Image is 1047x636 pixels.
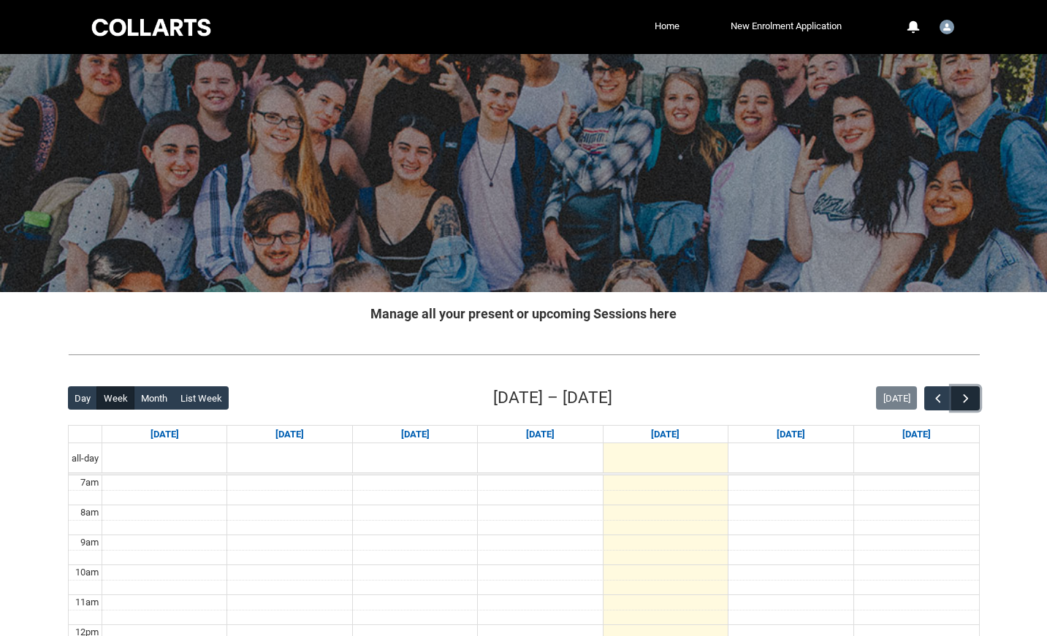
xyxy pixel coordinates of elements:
h2: [DATE] – [DATE] [493,386,612,410]
img: REDU_GREY_LINE [68,347,980,362]
span: all-day [69,451,102,466]
a: Home [651,15,683,37]
a: Go to September 7, 2025 [148,426,182,443]
button: Week [96,386,134,410]
img: Student.akernic.20241226 [940,20,954,34]
div: 9am [77,535,102,550]
button: User Profile Student.akernic.20241226 [936,14,958,37]
button: Previous Week [924,386,952,410]
a: Go to September 12, 2025 [774,426,808,443]
button: List Week [173,386,229,410]
div: 11am [72,595,102,610]
button: [DATE] [876,386,917,410]
a: Go to September 10, 2025 [523,426,557,443]
a: Go to September 8, 2025 [273,426,307,443]
a: Go to September 9, 2025 [398,426,433,443]
div: 10am [72,565,102,580]
h2: Manage all your present or upcoming Sessions here [68,304,980,323]
div: 8am [77,505,102,520]
button: Month [134,386,174,410]
button: Day [68,386,98,410]
button: Next Week [951,386,979,410]
a: Go to September 13, 2025 [899,426,934,443]
div: 7am [77,475,102,490]
a: Go to September 11, 2025 [648,426,682,443]
a: New Enrolment Application [727,15,845,37]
